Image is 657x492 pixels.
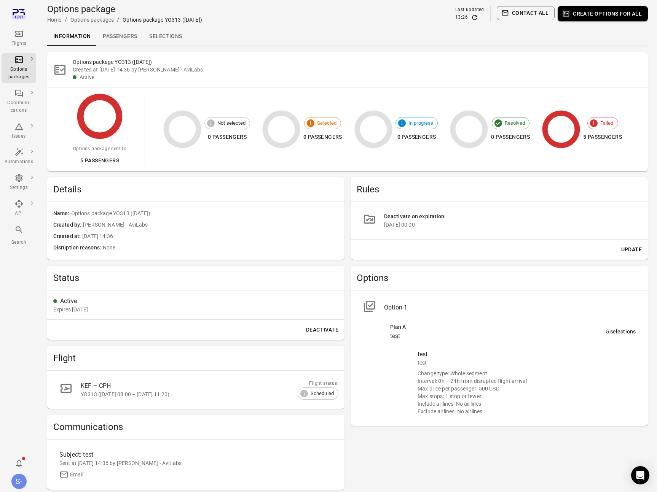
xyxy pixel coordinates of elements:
[53,244,103,252] span: Disruption reasons
[59,459,332,467] div: Sent at [DATE] 14:36 by [PERSON_NAME] - AviLabs
[83,221,338,229] span: [PERSON_NAME] - AviLabs
[11,474,27,489] div: S-
[70,471,83,478] div: Email
[5,184,33,192] div: Settings
[47,17,62,23] a: Home
[2,53,36,83] a: Options packages
[2,27,36,50] a: Flights
[455,14,468,21] div: 13:26
[5,133,33,140] div: Issues
[53,306,88,313] div: 31 Aug 2025 00:00
[60,297,338,306] div: Active
[73,145,126,153] div: Options package sent to
[47,27,97,46] a: Information
[5,158,33,166] div: Automations
[313,119,341,127] span: Selected
[303,132,342,142] div: 0 passengers
[103,244,338,252] span: None
[204,132,250,142] div: 0 passengers
[418,408,636,415] div: Exclude airlines: No airlines
[455,6,484,14] div: Last updated
[418,392,636,400] div: Max stops: 1 stop or fewer
[501,119,529,127] span: Resolved
[418,385,636,392] div: Max price per passenger: 500 USD
[73,156,126,165] div: 5 passengers
[143,27,188,46] a: Selections
[5,210,33,217] div: API
[11,455,27,471] button: Notifications
[418,377,636,385] div: Interval: 0h – 24h from disrupted flight arrival
[47,27,648,46] div: Local navigation
[390,332,606,341] div: test
[81,381,320,390] div: KEF – CPH
[71,209,338,218] span: Options package YO313 ([DATE])
[53,446,338,484] a: Subject: testSent at [DATE] 14:36 by [PERSON_NAME] - AviLabsEmail
[404,119,438,127] span: In progress
[418,370,636,377] div: Change type: Whole segment
[395,132,438,142] div: 0 passengers
[73,66,642,73] div: Created at [DATE] 14:36 by [PERSON_NAME] - AviLabs
[596,119,618,127] span: Failed
[5,99,33,114] div: Communi-cations
[81,390,320,398] div: YO313 ([DATE] 08:00 – [DATE] 11:20)
[497,6,555,20] button: Contact all
[5,239,33,246] div: Search
[606,328,636,336] div: 5 selections
[306,390,338,397] span: Scheduled
[2,171,36,194] a: Settings
[491,132,530,142] div: 0 passengers
[471,14,478,21] button: Refresh data
[123,16,202,24] div: Options package YO313 ([DATE])
[53,421,338,433] h2: Communications
[53,232,82,241] span: Created at
[384,221,636,229] div: [DATE] 00:00
[303,323,341,337] button: Deactivate
[82,232,338,241] span: [DATE] 14:36
[213,119,250,127] span: Not selected
[53,272,338,284] h2: Status
[618,243,645,257] button: Update
[73,58,642,66] h2: Options package YO313 ([DATE])
[2,145,36,168] a: Automations
[298,380,338,387] div: Flight status:
[70,17,114,23] a: Options packages
[65,15,67,24] li: /
[631,466,649,484] div: Open Intercom Messenger
[117,15,120,24] li: /
[418,359,636,367] div: test
[418,350,636,359] div: test
[53,209,71,218] span: Name
[418,400,636,408] div: Include airlines: No airlines
[47,3,202,15] h1: Options package
[357,272,642,284] h2: Options
[5,40,33,48] div: Flights
[53,377,338,403] a: KEF – CPHYO313 ([DATE] 08:00 – [DATE] 11:20)
[390,323,606,332] div: Plan A
[583,132,622,142] div: 5 passengers
[2,86,36,117] a: Communi-cations
[558,6,648,21] button: Create options for all
[2,120,36,143] a: Issues
[8,471,30,492] button: Sólberg - AviLabs
[53,221,83,229] span: Created by
[5,66,33,81] div: Options packages
[97,27,143,46] a: Passengers
[357,183,642,195] h2: Rules
[53,352,338,364] h2: Flight
[59,450,264,459] div: Subject: test
[2,223,36,248] button: Search
[384,213,636,221] div: Deactivate on expiration
[384,303,636,312] div: Option 1
[80,73,642,81] div: Active
[53,183,338,195] h2: Details
[2,197,36,220] a: API
[47,15,202,24] nav: Breadcrumbs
